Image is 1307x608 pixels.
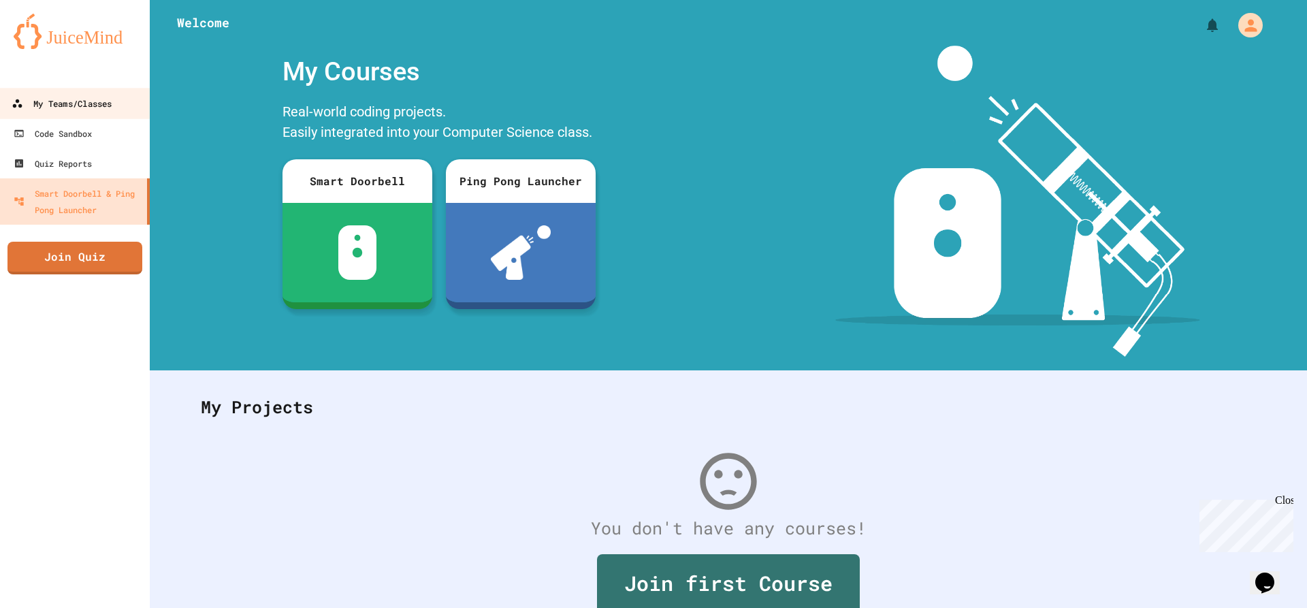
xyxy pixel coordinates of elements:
div: Smart Doorbell & Ping Pong Launcher [14,185,142,218]
div: Code Sandbox [14,125,92,142]
iframe: chat widget [1250,554,1293,594]
div: My Notifications [1179,14,1224,37]
div: Quiz Reports [14,155,92,172]
img: logo-orange.svg [14,14,136,49]
div: My Projects [187,381,1270,434]
div: You don't have any courses! [187,515,1270,541]
div: Chat with us now!Close [5,5,94,86]
div: Ping Pong Launcher [446,159,596,203]
div: My Teams/Classes [12,95,112,112]
div: Smart Doorbell [283,159,432,203]
img: banner-image-my-projects.png [835,46,1200,357]
iframe: chat widget [1194,494,1293,552]
div: My Courses [276,46,602,98]
img: sdb-white.svg [338,225,377,280]
img: ppl-with-ball.png [491,225,551,280]
a: Join Quiz [7,242,142,274]
div: Real-world coding projects. Easily integrated into your Computer Science class. [276,98,602,149]
div: My Account [1224,10,1266,41]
